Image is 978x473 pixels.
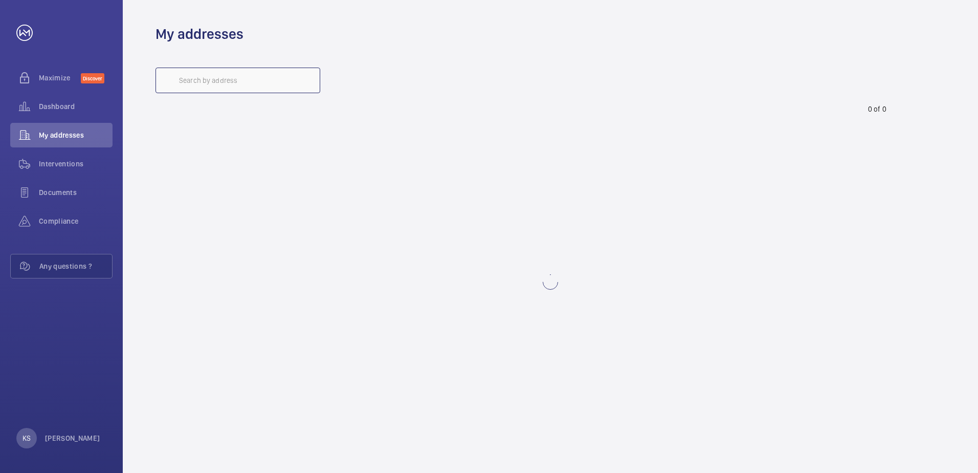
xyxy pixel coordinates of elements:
[39,187,113,198] span: Documents
[39,261,112,271] span: Any questions ?
[39,216,113,226] span: Compliance
[155,25,243,44] h1: My addresses
[39,73,81,83] span: Maximize
[23,433,31,443] p: KS
[81,73,104,83] span: Discover
[39,159,113,169] span: Interventions
[39,130,113,140] span: My addresses
[45,433,100,443] p: [PERSON_NAME]
[868,104,886,114] div: 0 of 0
[155,68,320,93] input: Search by address
[39,101,113,112] span: Dashboard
